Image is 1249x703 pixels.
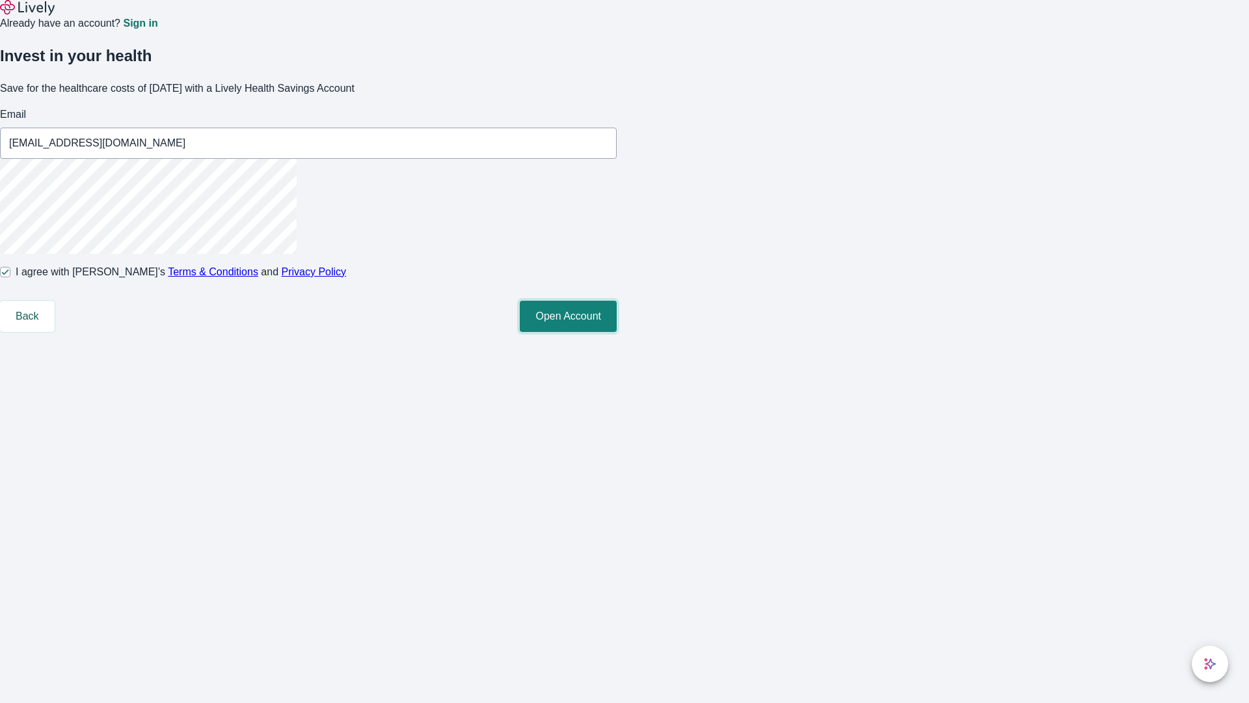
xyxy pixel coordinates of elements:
[1192,646,1228,682] button: chat
[16,264,346,280] span: I agree with [PERSON_NAME]’s and
[282,266,347,277] a: Privacy Policy
[1203,657,1216,670] svg: Lively AI Assistant
[520,301,617,332] button: Open Account
[123,18,157,29] a: Sign in
[168,266,258,277] a: Terms & Conditions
